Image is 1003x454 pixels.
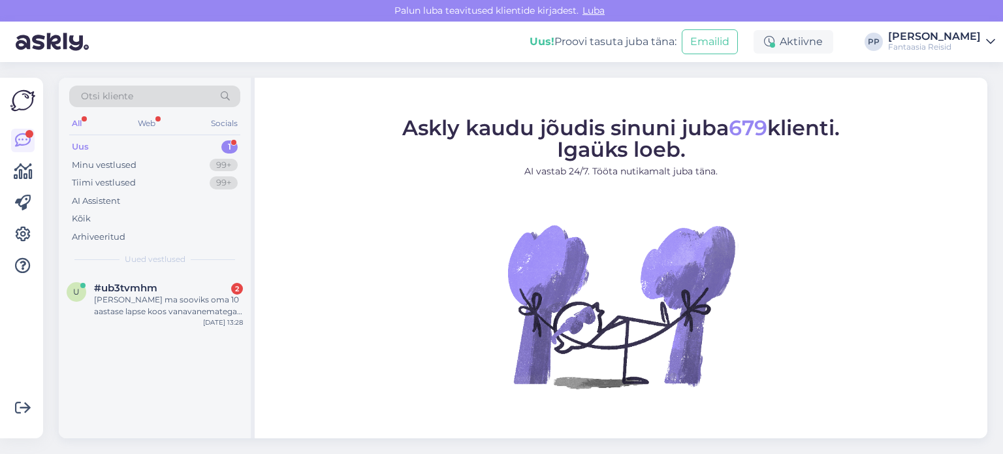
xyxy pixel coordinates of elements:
[888,31,981,42] div: [PERSON_NAME]
[579,5,609,16] span: Luba
[72,159,136,172] div: Minu vestlused
[503,188,739,423] img: No Chat active
[10,88,35,113] img: Askly Logo
[94,282,157,294] span: #ub3tvmhm
[81,89,133,103] span: Otsi kliente
[72,195,120,208] div: AI Assistent
[203,317,243,327] div: [DATE] 13:28
[72,231,125,244] div: Arhiveeritud
[888,42,981,52] div: Fantaasia Reisid
[72,140,89,154] div: Uus
[72,176,136,189] div: Tiimi vestlused
[221,140,238,154] div: 1
[865,33,883,51] div: PP
[729,114,767,140] span: 679
[72,212,91,225] div: Kõik
[210,159,238,172] div: 99+
[530,35,554,48] b: Uus!
[402,114,840,161] span: Askly kaudu jõudis sinuni juba klienti. Igaüks loeb.
[69,115,84,132] div: All
[530,34,677,50] div: Proovi tasuta juba täna:
[231,283,243,295] div: 2
[402,164,840,178] p: AI vastab 24/7. Tööta nutikamalt juba täna.
[888,31,995,52] a: [PERSON_NAME]Fantaasia Reisid
[73,287,80,297] span: u
[682,29,738,54] button: Emailid
[754,30,833,54] div: Aktiivne
[94,294,243,317] div: [PERSON_NAME] ma sooviks oma 10 aastase lapse koos vanavanematega reisile saata ja nad on välja v...
[208,115,240,132] div: Socials
[135,115,158,132] div: Web
[210,176,238,189] div: 99+
[125,253,185,265] span: Uued vestlused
